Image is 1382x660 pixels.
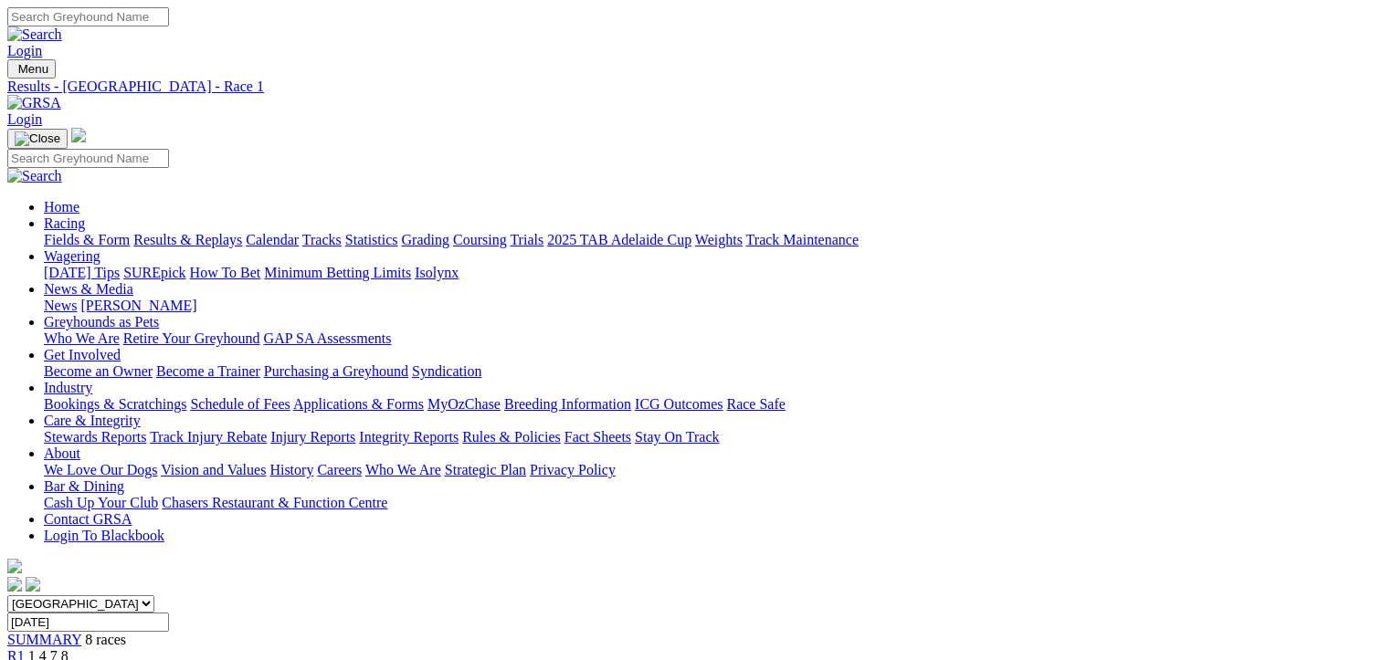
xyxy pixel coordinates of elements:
[44,495,158,510] a: Cash Up Your Club
[293,396,424,412] a: Applications & Forms
[695,232,743,247] a: Weights
[415,265,459,280] a: Isolynx
[44,396,186,412] a: Bookings & Scratchings
[44,330,120,346] a: Who We Are
[44,478,124,494] a: Bar & Dining
[44,445,80,461] a: About
[7,168,62,184] img: Search
[7,613,169,632] input: Select date
[269,462,313,477] a: History
[80,298,196,313] a: [PERSON_NAME]
[190,265,261,280] a: How To Bet
[133,232,242,247] a: Results & Replays
[504,396,631,412] a: Breeding Information
[44,265,1375,281] div: Wagering
[123,330,260,346] a: Retire Your Greyhound
[44,363,153,379] a: Become an Owner
[44,215,85,231] a: Racing
[302,232,342,247] a: Tracks
[18,62,48,76] span: Menu
[44,199,79,215] a: Home
[7,7,169,26] input: Search
[44,528,164,543] a: Login To Blackbook
[7,95,61,111] img: GRSA
[85,632,126,647] span: 8 races
[44,413,141,428] a: Care & Integrity
[44,232,130,247] a: Fields & Form
[44,462,157,477] a: We Love Our Dogs
[530,462,616,477] a: Privacy Policy
[26,577,40,592] img: twitter.svg
[123,265,185,280] a: SUREpick
[44,330,1375,347] div: Greyhounds as Pets
[510,232,543,247] a: Trials
[44,429,1375,445] div: Care & Integrity
[44,363,1375,380] div: Get Involved
[156,363,260,379] a: Become a Trainer
[264,265,411,280] a: Minimum Betting Limits
[246,232,299,247] a: Calendar
[547,232,691,247] a: 2025 TAB Adelaide Cup
[462,429,561,445] a: Rules & Policies
[44,281,133,297] a: News & Media
[7,129,68,149] button: Toggle navigation
[412,363,481,379] a: Syndication
[44,429,146,445] a: Stewards Reports
[7,26,62,43] img: Search
[365,462,441,477] a: Who We Are
[44,298,1375,314] div: News & Media
[564,429,631,445] a: Fact Sheets
[264,330,392,346] a: GAP SA Assessments
[402,232,449,247] a: Grading
[7,577,22,592] img: facebook.svg
[71,128,86,142] img: logo-grsa-white.png
[317,462,362,477] a: Careers
[44,511,132,527] a: Contact GRSA
[746,232,859,247] a: Track Maintenance
[44,232,1375,248] div: Racing
[264,363,408,379] a: Purchasing a Greyhound
[427,396,501,412] a: MyOzChase
[7,79,1375,95] a: Results - [GEOGRAPHIC_DATA] - Race 1
[359,429,459,445] a: Integrity Reports
[7,111,42,127] a: Login
[7,59,56,79] button: Toggle navigation
[15,131,60,146] img: Close
[445,462,526,477] a: Strategic Plan
[161,462,266,477] a: Vision and Values
[44,265,120,280] a: [DATE] Tips
[44,396,1375,413] div: Industry
[44,380,92,395] a: Industry
[270,429,355,445] a: Injury Reports
[150,429,267,445] a: Track Injury Rebate
[44,298,77,313] a: News
[190,396,290,412] a: Schedule of Fees
[7,559,22,573] img: logo-grsa-white.png
[7,632,81,647] a: SUMMARY
[44,347,121,362] a: Get Involved
[44,248,100,264] a: Wagering
[44,314,159,330] a: Greyhounds as Pets
[635,396,723,412] a: ICG Outcomes
[44,462,1375,478] div: About
[453,232,507,247] a: Coursing
[726,396,785,412] a: Race Safe
[162,495,387,510] a: Chasers Restaurant & Function Centre
[635,429,719,445] a: Stay On Track
[7,43,42,58] a: Login
[44,495,1375,511] div: Bar & Dining
[7,149,169,168] input: Search
[345,232,398,247] a: Statistics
